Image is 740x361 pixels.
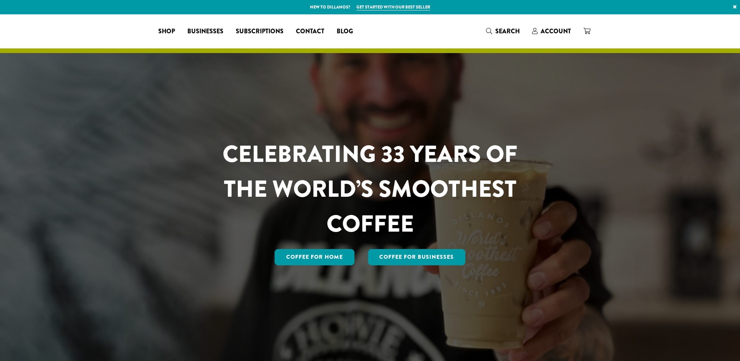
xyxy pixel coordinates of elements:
a: Get started with our best seller [356,4,430,10]
span: Contact [296,27,324,36]
span: Search [495,27,520,36]
a: Shop [152,25,181,38]
span: Shop [158,27,175,36]
a: Coffee for Home [275,249,354,265]
span: Account [541,27,571,36]
h1: CELEBRATING 33 YEARS OF THE WORLD’S SMOOTHEST COFFEE [200,137,540,241]
a: Search [480,25,526,38]
span: Subscriptions [236,27,284,36]
span: Blog [337,27,353,36]
a: Coffee For Businesses [368,249,466,265]
span: Businesses [187,27,223,36]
